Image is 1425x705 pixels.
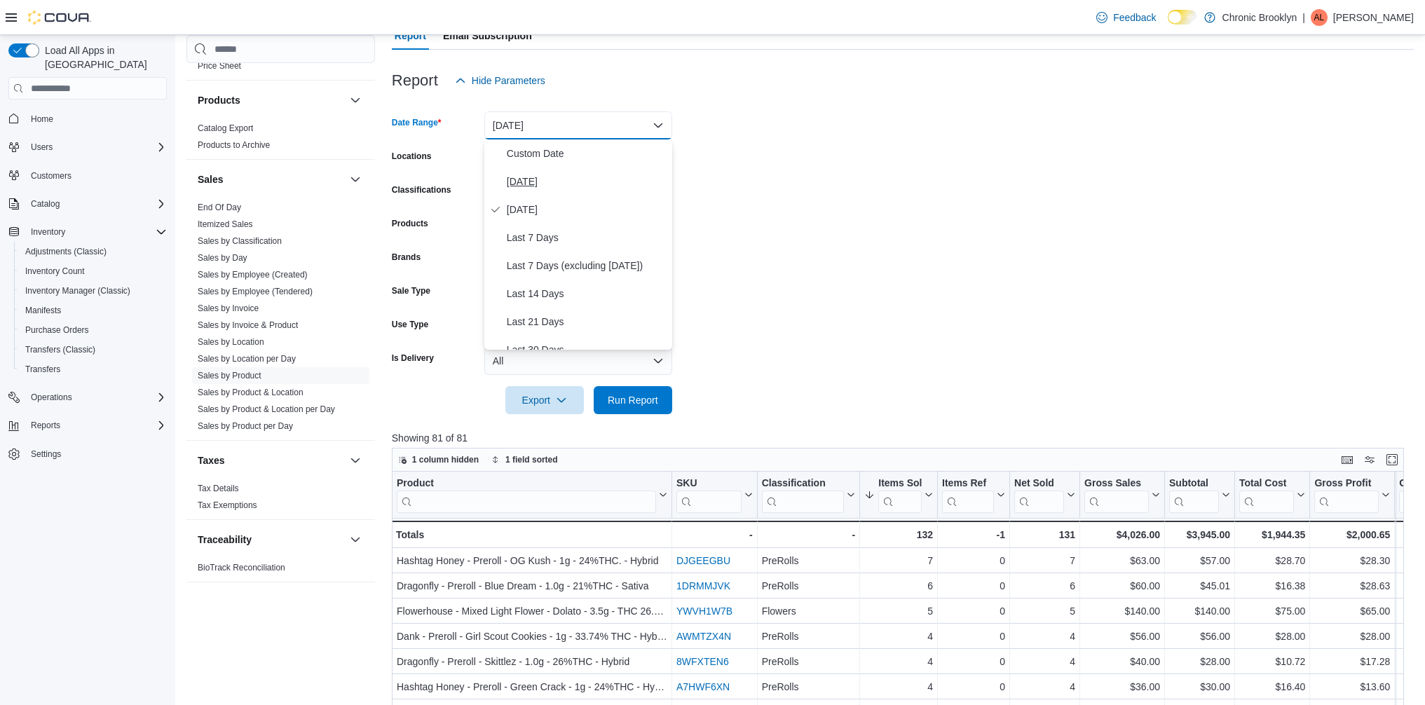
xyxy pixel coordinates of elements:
[761,552,855,569] div: PreRolls
[864,577,933,594] div: 6
[942,552,1005,569] div: 0
[1084,477,1160,513] button: Gross Sales
[1311,9,1328,26] div: Alvan Lau
[507,285,667,302] span: Last 14 Days
[25,389,78,406] button: Operations
[198,484,239,493] a: Tax Details
[25,196,65,212] button: Catalog
[198,172,224,186] h3: Sales
[198,337,264,347] a: Sales by Location
[392,252,421,263] label: Brands
[396,526,667,543] div: Totals
[397,628,667,645] div: Dank - Preroll - Girl Scout Cookies - 1g - 33.74% THC - Hybrid
[347,531,364,548] button: Traceability
[25,305,61,316] span: Manifests
[392,431,1414,445] p: Showing 81 of 81
[507,341,667,358] span: Last 30 Days
[1084,603,1160,620] div: $140.00
[31,114,53,125] span: Home
[25,167,167,184] span: Customers
[3,222,172,242] button: Inventory
[864,552,933,569] div: 7
[14,242,172,261] button: Adjustments (Classic)
[1333,9,1414,26] p: [PERSON_NAME]
[1314,477,1390,513] button: Gross Profit
[676,526,753,543] div: -
[25,266,85,277] span: Inventory Count
[1239,477,1305,513] button: Total Cost
[393,451,484,468] button: 1 column hidden
[25,139,167,156] span: Users
[20,263,167,280] span: Inventory Count
[14,301,172,320] button: Manifests
[198,140,270,150] a: Products to Archive
[942,603,1005,620] div: 0
[186,57,375,80] div: Pricing
[198,336,264,348] span: Sales by Location
[347,452,364,469] button: Taxes
[1314,628,1390,645] div: $28.00
[761,477,844,513] div: Classification
[392,151,432,162] label: Locations
[20,243,167,260] span: Adjustments (Classic)
[25,139,58,156] button: Users
[20,361,66,378] a: Transfers
[198,61,241,71] a: Price Sheet
[198,404,335,414] a: Sales by Product & Location per Day
[25,344,95,355] span: Transfers (Classic)
[1084,678,1160,695] div: $36.00
[25,111,59,128] a: Home
[14,340,172,360] button: Transfers (Classic)
[3,416,172,435] button: Reports
[198,453,344,467] button: Taxes
[507,145,667,162] span: Custom Date
[25,324,89,336] span: Purchase Orders
[198,219,253,230] span: Itemized Sales
[942,477,994,513] div: Items Ref
[25,417,66,434] button: Reports
[198,219,253,229] a: Itemized Sales
[1014,678,1075,695] div: 4
[3,388,172,407] button: Operations
[28,11,91,25] img: Cova
[25,389,167,406] span: Operations
[14,281,172,301] button: Inventory Manager (Classic)
[1384,451,1400,468] button: Enter fullscreen
[186,199,375,440] div: Sales
[1169,577,1230,594] div: $45.01
[198,172,344,186] button: Sales
[392,184,451,196] label: Classifications
[878,477,922,491] div: Items Sold
[864,477,933,513] button: Items Sold
[1314,603,1390,620] div: $65.00
[31,449,61,460] span: Settings
[198,563,285,573] a: BioTrack Reconciliation
[20,322,95,338] a: Purchase Orders
[392,319,428,330] label: Use Type
[761,653,855,670] div: PreRolls
[198,421,293,431] a: Sales by Product per Day
[31,392,72,403] span: Operations
[198,420,293,432] span: Sales by Product per Day
[1084,477,1149,491] div: Gross Sales
[3,444,172,464] button: Settings
[39,43,167,71] span: Load All Apps in [GEOGRAPHIC_DATA]
[505,454,558,465] span: 1 field sorted
[198,303,259,314] span: Sales by Invoice
[198,453,225,467] h3: Taxes
[1314,477,1379,491] div: Gross Profit
[1239,477,1294,491] div: Total Cost
[1084,628,1160,645] div: $56.00
[676,477,742,491] div: SKU
[1169,653,1230,670] div: $28.00
[1339,451,1356,468] button: Keyboard shortcuts
[761,603,855,620] div: Flowers
[20,243,112,260] a: Adjustments (Classic)
[31,198,60,210] span: Catalog
[186,480,375,519] div: Taxes
[397,678,667,695] div: Hashtag Honey - Preroll - Green Crack - 1g - 24%THC - Hybrid
[198,123,253,134] span: Catalog Export
[1014,603,1075,620] div: 5
[676,605,732,617] a: YWVH1W7B
[198,562,285,573] span: BioTrack Reconciliation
